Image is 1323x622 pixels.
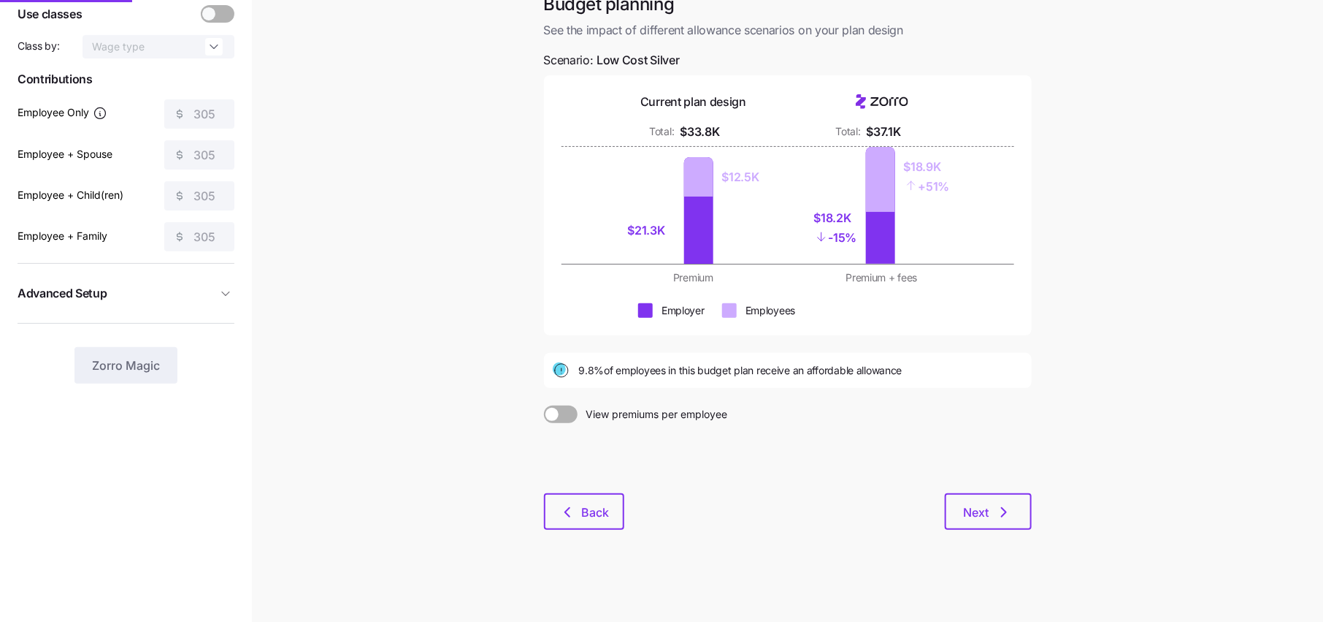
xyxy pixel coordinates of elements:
[18,105,107,121] label: Employee Only
[544,21,1032,39] span: See the impact of different allowance scenarios on your plan design
[745,303,795,318] div: Employees
[18,70,234,88] span: Contributions
[721,168,759,186] div: $12.5K
[627,221,675,240] div: $21.3K
[964,504,989,521] span: Next
[640,93,746,111] div: Current plan design
[649,124,674,139] div: Total:
[835,124,860,139] div: Total:
[661,303,705,318] div: Employer
[608,270,779,285] div: Premium
[814,209,857,227] div: $18.2K
[92,357,160,374] span: Zorro Magic
[544,493,624,530] button: Back
[578,406,728,423] span: View premiums per employee
[680,123,720,141] div: $33.8K
[74,347,177,384] button: Zorro Magic
[945,493,1032,530] button: Next
[597,51,679,69] span: Low Cost Silver
[904,158,950,176] div: $18.9K
[544,51,680,69] span: Scenario:
[797,270,967,285] div: Premium + fees
[867,123,901,141] div: $37.1K
[18,146,112,162] label: Employee + Spouse
[18,187,123,203] label: Employee + Child(ren)
[18,39,59,53] span: Class by:
[18,276,234,311] button: Advanced Setup
[814,227,857,247] div: - 15%
[18,5,82,23] span: Use classes
[579,363,902,378] span: 9.8% of employees in this budget plan receive an affordable allowance
[18,228,107,244] label: Employee + Family
[904,176,950,196] div: + 51%
[582,504,610,521] span: Back
[18,284,107,303] span: Advanced Setup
